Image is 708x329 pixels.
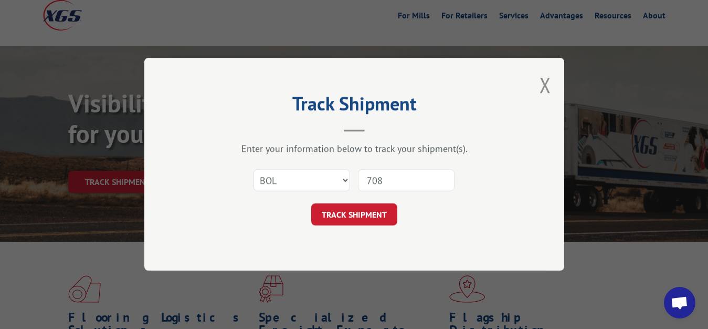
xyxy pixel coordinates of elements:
div: Open chat [664,287,695,318]
div: Enter your information below to track your shipment(s). [197,143,512,155]
button: Close modal [540,71,551,99]
button: TRACK SHIPMENT [311,204,397,226]
input: Number(s) [358,170,455,192]
h2: Track Shipment [197,96,512,116]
